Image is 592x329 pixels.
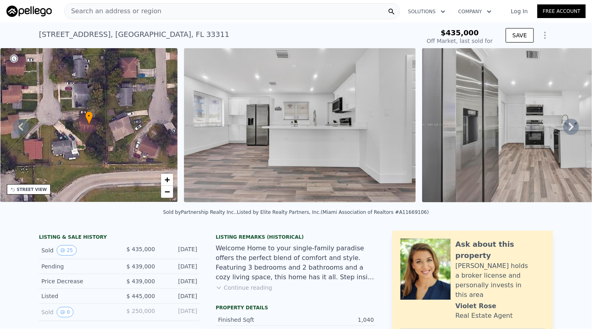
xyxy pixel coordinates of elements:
[41,262,113,270] div: Pending
[455,261,545,300] div: [PERSON_NAME] holds a broker license and personally invests in this area
[17,187,47,193] div: STREET VIEW
[161,262,197,270] div: [DATE]
[296,316,374,324] div: 1,040
[455,301,496,311] div: Violet Rose
[127,263,155,270] span: $ 439,000
[161,277,197,285] div: [DATE]
[41,245,113,256] div: Sold
[165,175,170,185] span: +
[161,245,197,256] div: [DATE]
[161,174,173,186] a: Zoom in
[216,305,376,311] div: Property details
[127,278,155,284] span: $ 439,000
[441,28,479,37] span: $435,000
[41,292,113,300] div: Listed
[537,27,553,43] button: Show Options
[184,48,415,202] img: Sale: 12259273 Parcel: 43391386
[218,316,296,324] div: Finished Sqft
[216,284,272,292] button: Continue reading
[65,6,161,16] span: Search an address or region
[161,186,173,198] a: Zoom out
[57,245,76,256] button: View historical data
[163,209,237,215] div: Sold by Partnership Realty Inc. .
[501,7,537,15] a: Log In
[237,209,429,215] div: Listed by Elite Realty Partners, Inc. (Miami Association of Realtors #A11669106)
[506,28,534,43] button: SAVE
[455,239,545,261] div: Ask about this property
[41,277,113,285] div: Price Decrease
[161,292,197,300] div: [DATE]
[85,112,93,120] span: •
[537,4,586,18] a: Free Account
[161,307,197,317] div: [DATE]
[6,6,52,17] img: Pellego
[165,187,170,197] span: −
[216,244,376,282] div: Welcome Home to your single-family paradise offers the perfect blend of comfort and style. Featur...
[57,307,73,317] button: View historical data
[39,234,200,242] div: LISTING & SALE HISTORY
[455,311,513,321] div: Real Estate Agent
[216,234,376,240] div: Listing Remarks (Historical)
[127,246,155,252] span: $ 435,000
[127,293,155,299] span: $ 445,000
[39,29,229,40] div: [STREET_ADDRESS] , [GEOGRAPHIC_DATA] , FL 33311
[402,4,452,19] button: Solutions
[427,37,493,45] div: Off Market, last sold for
[41,307,113,317] div: Sold
[127,308,155,314] span: $ 250,000
[452,4,498,19] button: Company
[85,111,93,125] div: •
